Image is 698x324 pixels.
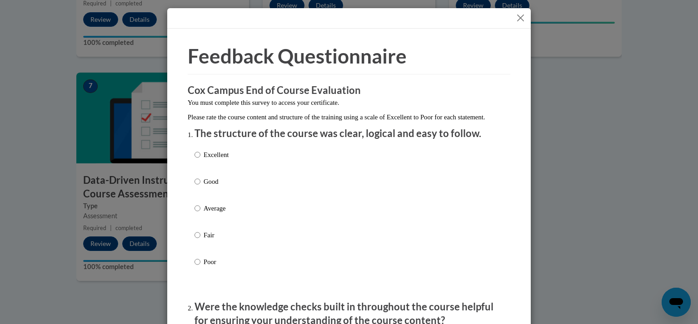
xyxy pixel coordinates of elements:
[194,177,200,187] input: Good
[194,230,200,240] input: Fair
[194,127,504,141] p: The structure of the course was clear, logical and easy to follow.
[194,203,200,213] input: Average
[188,98,510,108] p: You must complete this survey to access your certificate.
[204,203,229,213] p: Average
[188,112,510,122] p: Please rate the course content and structure of the training using a scale of Excellent to Poor f...
[204,257,229,267] p: Poor
[194,150,200,160] input: Excellent
[204,177,229,187] p: Good
[204,150,229,160] p: Excellent
[188,44,407,68] span: Feedback Questionnaire
[194,257,200,267] input: Poor
[204,230,229,240] p: Fair
[515,12,526,24] button: Close
[188,83,510,98] h3: Cox Campus End of Course Evaluation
